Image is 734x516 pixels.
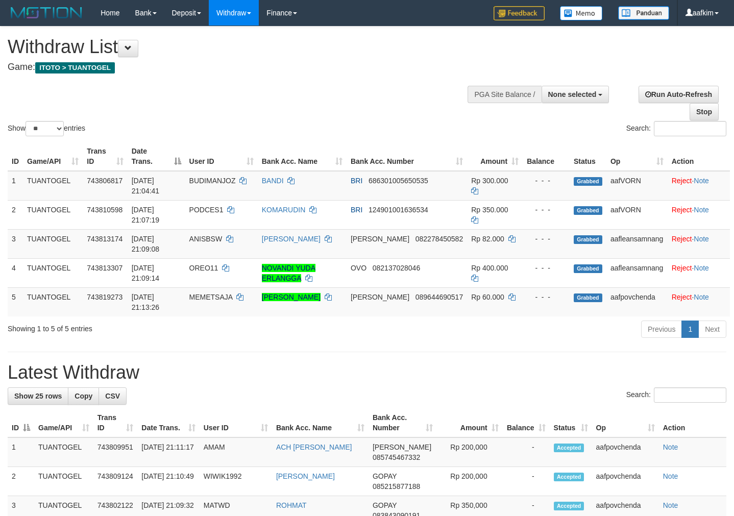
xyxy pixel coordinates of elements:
[606,258,668,287] td: aafleansamnang
[527,263,566,273] div: - - -
[574,264,602,273] span: Grabbed
[351,235,409,243] span: [PERSON_NAME]
[471,206,508,214] span: Rp 350.000
[527,205,566,215] div: - - -
[694,177,709,185] a: Note
[262,206,306,214] a: KOMARUDIN
[23,171,83,201] td: TUANTOGEL
[639,86,719,103] a: Run Auto-Refresh
[468,86,541,103] div: PGA Site Balance /
[668,171,730,201] td: ·
[132,293,160,311] span: [DATE] 21:13:26
[672,293,692,301] a: Reject
[369,408,437,437] th: Bank Acc. Number: activate to sort column ascending
[659,408,726,437] th: Action
[694,293,709,301] a: Note
[626,121,726,136] label: Search:
[618,6,669,20] img: panduan.png
[35,62,115,73] span: ITOTO > TUANTOGEL
[592,437,659,467] td: aafpovchenda
[369,206,428,214] span: Copy 124901001636534 to clipboard
[690,103,719,120] a: Stop
[87,235,123,243] span: 743813174
[668,229,730,258] td: ·
[373,472,397,480] span: GOPAY
[606,229,668,258] td: aafleansamnang
[606,287,668,316] td: aafpovchenda
[68,387,99,405] a: Copy
[373,453,420,461] span: Copy 085745467332 to clipboard
[574,293,602,302] span: Grabbed
[132,206,160,224] span: [DATE] 21:07:19
[548,90,597,99] span: None selected
[128,142,185,171] th: Date Trans.: activate to sort column descending
[606,142,668,171] th: Op: activate to sort column ascending
[570,142,606,171] th: Status
[527,234,566,244] div: - - -
[663,443,678,451] a: Note
[8,408,34,437] th: ID: activate to sort column descending
[276,501,307,509] a: ROHMAT
[262,177,284,185] a: BANDI
[189,264,218,272] span: OREO11
[347,142,467,171] th: Bank Acc. Number: activate to sort column ascending
[8,171,23,201] td: 1
[415,293,463,301] span: Copy 089644690517 to clipboard
[668,258,730,287] td: ·
[681,321,699,338] a: 1
[8,387,68,405] a: Show 25 rows
[8,229,23,258] td: 3
[668,200,730,229] td: ·
[189,177,236,185] span: BUDIMANJOZ
[137,467,199,496] td: [DATE] 21:10:49
[87,293,123,301] span: 743819273
[132,235,160,253] span: [DATE] 21:09:08
[626,387,726,403] label: Search:
[467,142,523,171] th: Amount: activate to sort column ascending
[654,387,726,403] input: Search:
[694,235,709,243] a: Note
[351,264,366,272] span: OVO
[694,206,709,214] a: Note
[592,408,659,437] th: Op: activate to sort column ascending
[574,206,602,215] span: Grabbed
[574,177,602,186] span: Grabbed
[471,235,504,243] span: Rp 82.000
[34,437,93,467] td: TUANTOGEL
[668,287,730,316] td: ·
[189,206,224,214] span: PODCES1
[668,142,730,171] th: Action
[471,177,508,185] span: Rp 300.000
[554,444,584,452] span: Accepted
[471,293,504,301] span: Rp 60.000
[34,408,93,437] th: Game/API: activate to sort column ascending
[351,177,362,185] span: BRI
[351,206,362,214] span: BRI
[698,321,726,338] a: Next
[369,177,428,185] span: Copy 686301005650535 to clipboard
[8,362,726,383] h1: Latest Withdraw
[14,392,62,400] span: Show 25 rows
[8,258,23,287] td: 4
[373,264,420,272] span: Copy 082137028046 to clipboard
[672,264,692,272] a: Reject
[437,408,502,437] th: Amount: activate to sort column ascending
[437,467,502,496] td: Rp 200,000
[132,264,160,282] span: [DATE] 21:09:14
[87,264,123,272] span: 743813307
[189,235,223,243] span: ANISBSW
[554,502,584,510] span: Accepted
[23,229,83,258] td: TUANTOGEL
[663,501,678,509] a: Note
[560,6,603,20] img: Button%20Memo.svg
[200,467,272,496] td: WIWIK1992
[23,258,83,287] td: TUANTOGEL
[437,437,502,467] td: Rp 200,000
[503,467,550,496] td: -
[694,264,709,272] a: Note
[23,200,83,229] td: TUANTOGEL
[276,443,352,451] a: ACH [PERSON_NAME]
[93,408,138,437] th: Trans ID: activate to sort column ascending
[93,437,138,467] td: 743809951
[132,177,160,195] span: [DATE] 21:04:41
